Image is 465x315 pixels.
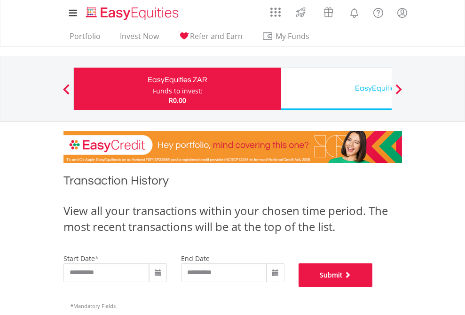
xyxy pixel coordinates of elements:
[169,96,186,105] span: R0.00
[190,31,243,41] span: Refer and Earn
[63,254,95,263] label: start date
[63,203,402,235] div: View all your transactions within your chosen time period. The most recent transactions will be a...
[270,7,281,17] img: grid-menu-icon.svg
[181,254,210,263] label: end date
[342,2,366,21] a: Notifications
[66,31,104,46] a: Portfolio
[63,172,402,193] h1: Transaction History
[321,5,336,20] img: vouchers-v2.svg
[315,2,342,20] a: Vouchers
[116,31,163,46] a: Invest Now
[63,131,402,163] img: EasyCredit Promotion Banner
[299,263,373,287] button: Submit
[262,30,323,42] span: My Funds
[82,2,182,21] a: Home page
[174,31,246,46] a: Refer and Earn
[264,2,287,17] a: AppsGrid
[293,5,308,20] img: thrive-v2.svg
[57,89,76,98] button: Previous
[79,73,276,86] div: EasyEquities ZAR
[389,89,408,98] button: Next
[71,302,116,309] span: Mandatory Fields
[366,2,390,21] a: FAQ's and Support
[390,2,414,23] a: My Profile
[153,86,203,96] div: Funds to invest:
[84,6,182,21] img: EasyEquities_Logo.png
